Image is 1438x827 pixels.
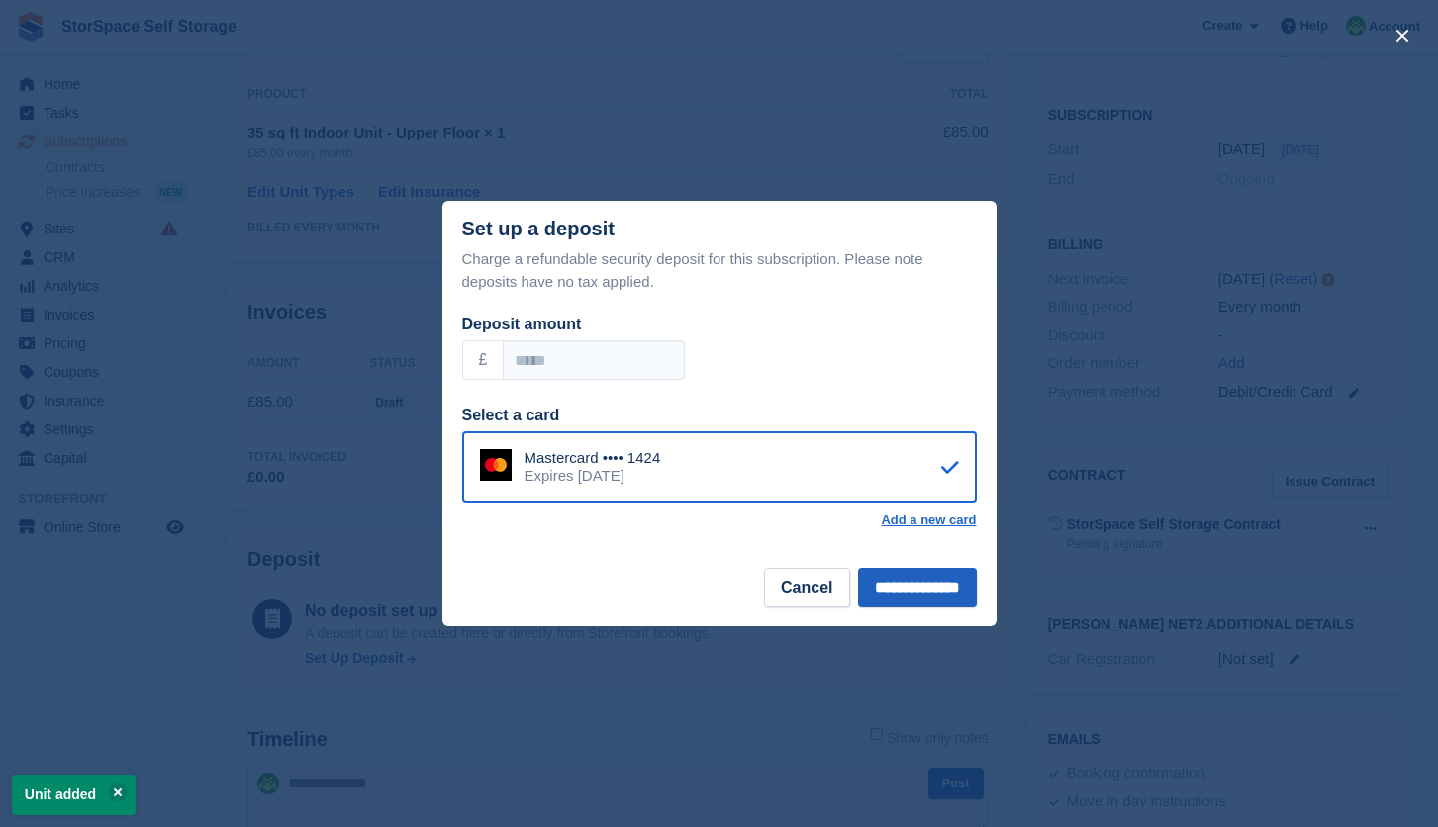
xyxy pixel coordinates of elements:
[462,218,615,240] div: Set up a deposit
[462,248,977,293] p: Charge a refundable security deposit for this subscription. Please note deposits have no tax appl...
[1387,20,1418,51] button: close
[525,449,661,467] div: Mastercard •••• 1424
[525,467,661,485] div: Expires [DATE]
[12,775,136,815] p: Unit added
[881,512,976,528] a: Add a new card
[462,316,582,332] label: Deposit amount
[480,449,512,481] img: Mastercard Logo
[462,404,977,427] div: Select a card
[764,568,849,607] button: Cancel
